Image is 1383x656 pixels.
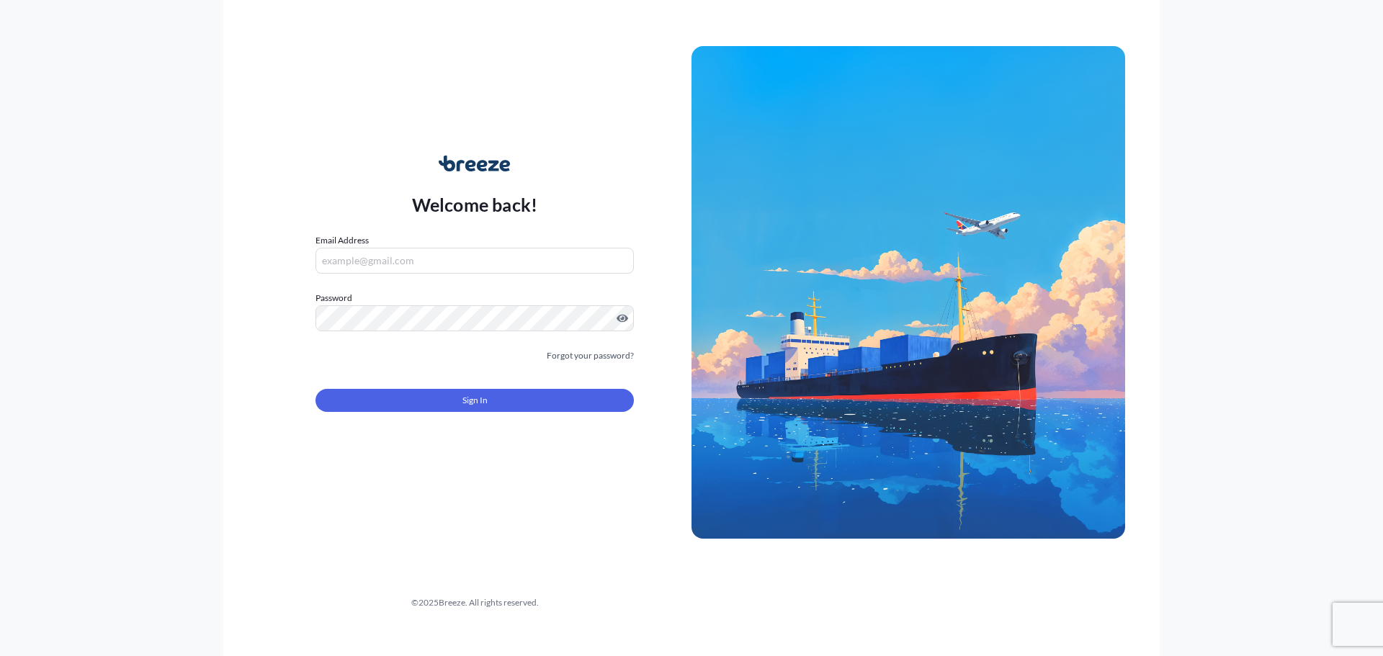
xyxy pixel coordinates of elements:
label: Email Address [315,233,369,248]
div: © 2025 Breeze. All rights reserved. [258,596,691,610]
button: Show password [617,313,628,324]
label: Password [315,291,634,305]
p: Welcome back! [412,193,538,216]
span: Sign In [462,393,488,408]
button: Sign In [315,389,634,412]
input: example@gmail.com [315,248,634,274]
a: Forgot your password? [547,349,634,363]
img: Ship illustration [691,46,1125,539]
